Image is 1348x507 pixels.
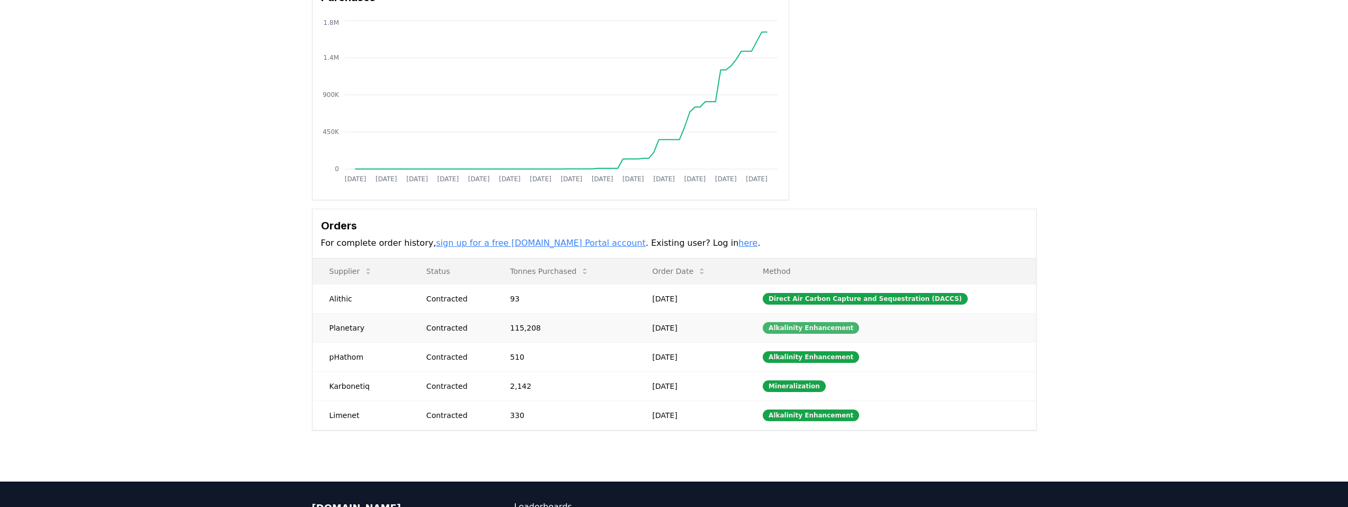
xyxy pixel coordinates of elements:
[321,261,381,282] button: Supplier
[323,128,340,136] tspan: 450K
[763,322,859,334] div: Alkalinity Enhancement
[323,54,338,61] tspan: 1.4M
[493,284,635,313] td: 93
[426,323,485,333] div: Contracted
[321,218,1028,234] h3: Orders
[763,293,968,305] div: Direct Air Carbon Capture and Sequestration (DACCS)
[426,410,485,421] div: Contracted
[437,175,459,183] tspan: [DATE]
[738,238,757,248] a: here
[493,371,635,401] td: 2,142
[591,175,613,183] tspan: [DATE]
[502,261,597,282] button: Tonnes Purchased
[754,266,1027,277] p: Method
[493,313,635,342] td: 115,208
[426,352,485,362] div: Contracted
[636,371,746,401] td: [DATE]
[375,175,397,183] tspan: [DATE]
[468,175,489,183] tspan: [DATE]
[530,175,551,183] tspan: [DATE]
[684,175,706,183] tspan: [DATE]
[763,380,826,392] div: Mineralization
[746,175,767,183] tspan: [DATE]
[323,19,338,26] tspan: 1.8M
[493,401,635,430] td: 330
[499,175,521,183] tspan: [DATE]
[313,313,409,342] td: Planetary
[418,266,485,277] p: Status
[560,175,582,183] tspan: [DATE]
[636,313,746,342] td: [DATE]
[493,342,635,371] td: 510
[763,351,859,363] div: Alkalinity Enhancement
[313,371,409,401] td: Karbonetiq
[622,175,644,183] tspan: [DATE]
[313,284,409,313] td: Alithic
[644,261,715,282] button: Order Date
[636,401,746,430] td: [DATE]
[636,342,746,371] td: [DATE]
[715,175,737,183] tspan: [DATE]
[313,401,409,430] td: Limenet
[335,165,339,173] tspan: 0
[436,238,646,248] a: sign up for a free [DOMAIN_NAME] Portal account
[636,284,746,313] td: [DATE]
[313,342,409,371] td: pHathom
[426,381,485,392] div: Contracted
[323,91,340,99] tspan: 900K
[344,175,366,183] tspan: [DATE]
[426,293,485,304] div: Contracted
[763,410,859,421] div: Alkalinity Enhancement
[653,175,675,183] tspan: [DATE]
[406,175,428,183] tspan: [DATE]
[321,237,1028,250] p: For complete order history, . Existing user? Log in .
